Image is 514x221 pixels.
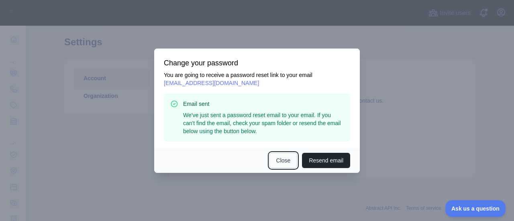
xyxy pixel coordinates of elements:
p: We've just sent a password reset email to your email. If you can't find the email, check your spa... [183,111,344,135]
button: Resend email [302,153,350,168]
p: You are going to receive a password reset link to your email [164,71,350,87]
button: Close [269,153,298,168]
span: [EMAIL_ADDRESS][DOMAIN_NAME] [164,80,259,86]
iframe: Toggle Customer Support [445,200,506,217]
h3: Change your password [164,58,350,68]
h3: Email sent [183,100,344,108]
